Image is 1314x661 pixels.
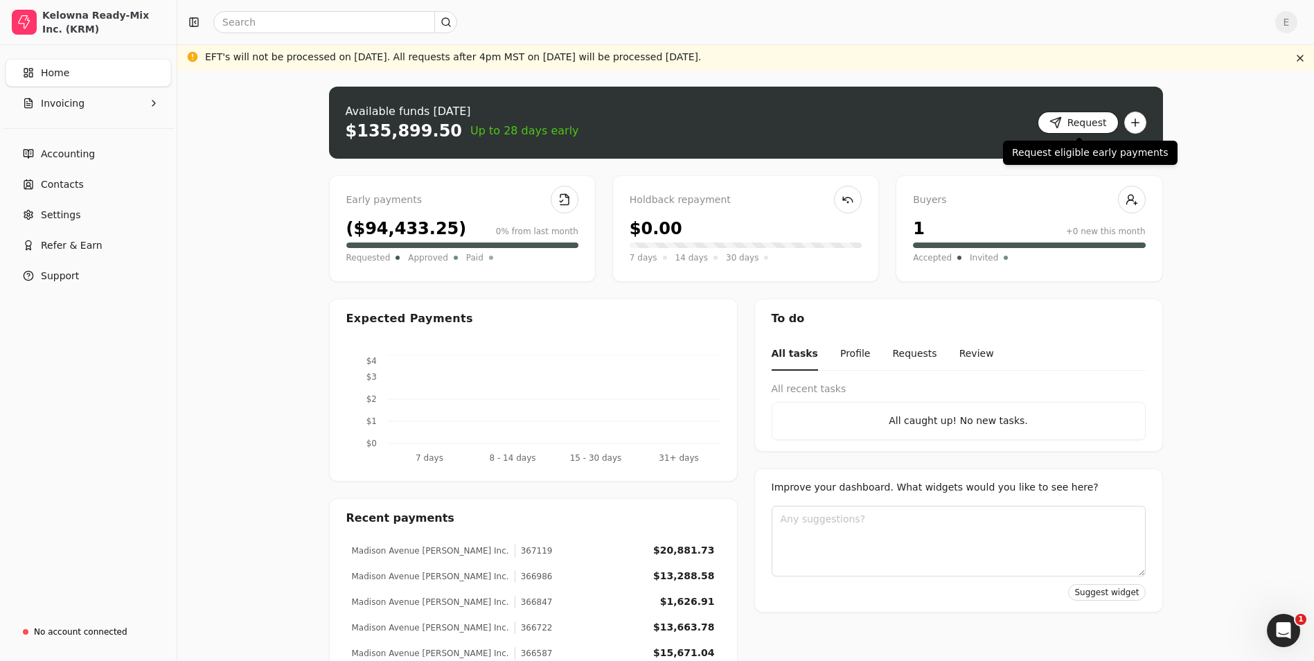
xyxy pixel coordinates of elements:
[41,177,84,192] span: Contacts
[352,545,509,557] div: Madison Avenue [PERSON_NAME] Inc.
[346,103,579,120] div: Available funds [DATE]
[205,50,702,64] div: EFT's will not be processed on [DATE]. All requests after 4pm MST on [DATE] will be processed [DA...
[970,251,998,265] span: Invited
[659,453,698,463] tspan: 31+ days
[366,439,376,448] tspan: $0
[515,596,553,608] div: 366847
[496,225,578,238] div: 0% from last month
[41,96,85,111] span: Invoicing
[346,310,473,327] div: Expected Payments
[41,66,69,80] span: Home
[352,596,509,608] div: Madison Avenue [PERSON_NAME] Inc.
[892,338,936,371] button: Requests
[6,201,171,229] a: Settings
[352,570,509,583] div: Madison Avenue [PERSON_NAME] Inc.
[366,416,376,426] tspan: $1
[41,208,80,222] span: Settings
[1038,112,1119,134] button: Request
[6,89,171,117] button: Invoicing
[346,216,467,241] div: ($94,433.25)
[772,480,1146,495] div: Improve your dashboard. What widgets would you like to see here?
[515,570,553,583] div: 366986
[1267,614,1300,647] iframe: Intercom live chat
[42,8,165,36] div: Kelowna Ready-Mix Inc. (KRM)
[366,356,376,366] tspan: $4
[6,619,171,644] a: No account connected
[959,338,994,371] button: Review
[913,193,1145,208] div: Buyers
[34,626,127,638] div: No account connected
[726,251,758,265] span: 30 days
[470,123,579,139] span: Up to 28 days early
[416,453,443,463] tspan: 7 days
[653,543,715,558] div: $20,881.73
[213,11,457,33] input: Search
[630,216,682,241] div: $0.00
[6,140,171,168] a: Accounting
[6,262,171,290] button: Support
[660,594,715,609] div: $1,626.91
[408,251,448,265] span: Approved
[569,453,621,463] tspan: 15 - 30 days
[1295,614,1306,625] span: 1
[1275,11,1297,33] button: E
[6,231,171,259] button: Refer & Earn
[330,499,737,538] div: Recent payments
[6,170,171,198] a: Contacts
[41,147,95,161] span: Accounting
[466,251,483,265] span: Paid
[352,647,509,660] div: Madison Avenue [PERSON_NAME] Inc.
[675,251,708,265] span: 14 days
[489,453,535,463] tspan: 8 - 14 days
[346,120,463,142] div: $135,899.50
[630,251,657,265] span: 7 days
[41,269,79,283] span: Support
[1066,225,1146,238] div: +0 new this month
[346,251,391,265] span: Requested
[1003,141,1178,165] div: Request eligible early payments
[366,394,376,404] tspan: $2
[1068,584,1145,601] button: Suggest widget
[653,620,715,635] div: $13,663.78
[840,338,871,371] button: Profile
[366,372,376,382] tspan: $3
[515,647,553,660] div: 366587
[913,216,925,241] div: 1
[913,251,952,265] span: Accepted
[352,622,509,634] div: Madison Avenue [PERSON_NAME] Inc.
[653,569,715,583] div: $13,288.58
[630,193,862,208] div: Holdback repayment
[783,414,1134,428] div: All caught up! No new tasks.
[515,622,553,634] div: 366722
[515,545,553,557] div: 367119
[755,299,1162,338] div: To do
[772,338,818,371] button: All tasks
[653,646,715,660] div: $15,671.04
[6,59,171,87] a: Home
[41,238,103,253] span: Refer & Earn
[772,382,1146,396] div: All recent tasks
[346,193,578,208] div: Early payments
